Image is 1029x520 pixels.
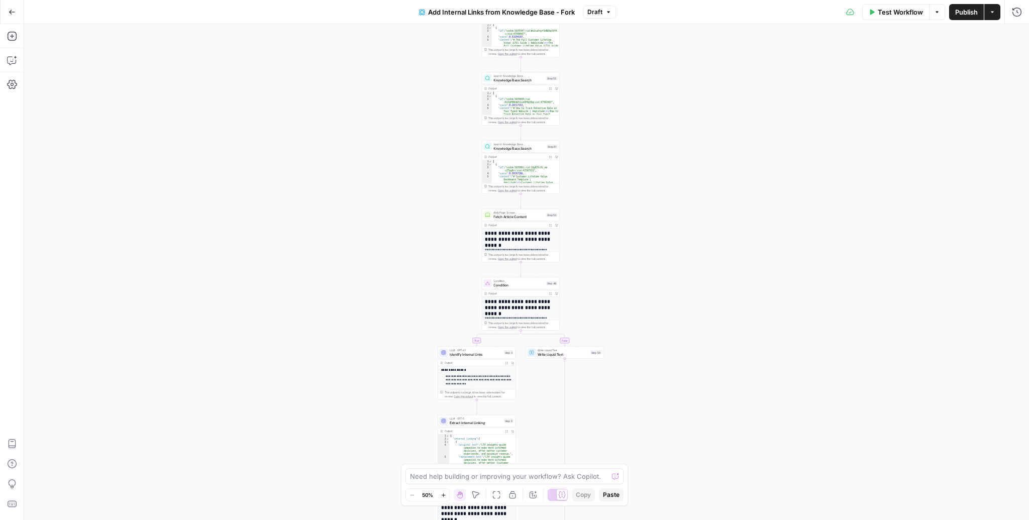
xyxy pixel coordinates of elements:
[482,163,492,166] div: 2
[498,52,517,55] span: Copy the output
[482,166,492,172] div: 3
[576,490,591,499] span: Copy
[446,438,449,441] span: Toggle code folding, rows 2 through 35
[476,331,521,346] g: Edge from step_46 to step_3
[482,107,492,514] div: 5
[482,172,492,175] div: 4
[587,8,602,17] span: Draft
[603,490,620,499] span: Paste
[538,352,588,357] span: Write Liquid Text
[489,92,492,95] span: Toggle code folding, rows 1 through 7
[446,435,449,438] span: Toggle code folding, rows 1 through 36
[438,456,449,474] div: 5
[862,4,929,20] button: Test Workflow
[520,126,522,140] g: Edge from step_52 to step_51
[493,142,545,146] span: Search Knowledge Base
[583,6,616,19] button: Draft
[482,95,492,98] div: 2
[489,27,492,30] span: Toggle code folding, rows 2 through 6
[482,27,492,30] div: 2
[493,214,544,219] span: Fetch Article Content
[488,321,557,329] div: This output is too large & has been abbreviated for review. to view the full content.
[438,438,449,441] div: 2
[445,429,502,433] div: Output
[482,30,492,36] div: 3
[599,488,624,501] button: Paste
[438,415,516,468] div: LLM · GPT-5Extract Internal LinkingStep 5Output{ "internal_linking":[ { "original_text":"LTV insi...
[489,163,492,166] span: Toggle code folding, rows 2 through 6
[488,253,557,261] div: This output is too large & has been abbreviated for review. to view the full content.
[450,417,502,421] span: LLM · GPT-5
[489,160,492,163] span: Toggle code folding, rows 1 through 7
[489,95,492,98] span: Toggle code folding, rows 2 through 6
[482,4,560,57] div: [ { "id":"vsdid:5035797:rid:Wo2cuEnyfQoNR9qt9fH -z:cid:47596807", "score":0.53204197, "content":"...
[428,7,575,17] span: Add Internal Links from Knowledge Base - Fork
[488,116,557,124] div: This output is too large & has been abbreviated for review. to view the full content.
[445,361,502,365] div: Output
[450,420,502,425] span: Extract Internal Linking
[446,441,449,444] span: Toggle code folding, rows 3 through 6
[482,92,492,95] div: 1
[488,155,546,159] div: Output
[488,48,557,56] div: This output is too large & has been abbreviated for review. to view the full content.
[445,390,513,398] div: This output is too large & has been abbreviated for review. to view the full content.
[482,104,492,107] div: 4
[955,7,978,17] span: Publish
[488,86,546,90] div: Output
[493,146,545,151] span: Knowledge Base Search
[482,72,560,126] div: Search Knowledge BaseKnowledge Base SearchStep 52Output[ { "id":"vsdid:5035604:rid :RJCgPQBnW2l1s...
[590,350,601,355] div: Step 50
[498,121,517,124] span: Copy the output
[547,144,557,149] div: Step 51
[482,160,492,163] div: 1
[493,279,544,283] span: Condition
[949,4,984,20] button: Publish
[493,77,544,82] span: Knowledge Base Search
[572,488,595,501] button: Copy
[450,348,502,352] span: LLM · GPT-4.1
[498,257,517,260] span: Copy the output
[454,395,473,398] span: Copy the output
[482,36,492,39] div: 4
[488,291,546,295] div: Output
[520,262,522,277] g: Edge from step_53 to step_46
[482,39,492,403] div: 5
[504,419,513,423] div: Step 5
[482,141,560,194] div: Search Knowledge BaseKnowledge Base SearchStep 51Output[ { "id":"vsdid:5035861:rid:1QgR7ArAi_nm -...
[438,444,449,456] div: 4
[482,98,492,104] div: 3
[526,347,603,359] div: Write Liquid TextWrite Liquid TextStep 50
[438,441,449,444] div: 3
[493,211,544,215] span: Web Page Scrape
[438,435,449,438] div: 1
[488,184,557,192] div: This output is too large & has been abbreviated for review. to view the full content.
[520,194,522,209] g: Edge from step_51 to step_53
[493,74,544,78] span: Search Knowledge Base
[488,223,546,227] div: Output
[521,331,565,346] g: Edge from step_46 to step_50
[878,7,923,17] span: Test Workflow
[482,24,492,27] div: 1
[520,57,522,72] g: Edge from step_2 to step_52
[413,4,581,20] button: Add Internal Links from Knowledge Base - Fork
[504,350,513,355] div: Step 3
[546,213,557,217] div: Step 53
[498,326,517,329] span: Copy the output
[538,348,588,352] span: Write Liquid Text
[498,189,517,192] span: Copy the output
[546,76,557,80] div: Step 52
[476,400,477,414] g: Edge from step_3 to step_5
[489,24,492,27] span: Toggle code folding, rows 1 through 7
[450,352,502,357] span: Identify Internal Links
[493,282,544,287] span: Condition
[546,281,558,285] div: Step 46
[422,491,433,499] span: 50%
